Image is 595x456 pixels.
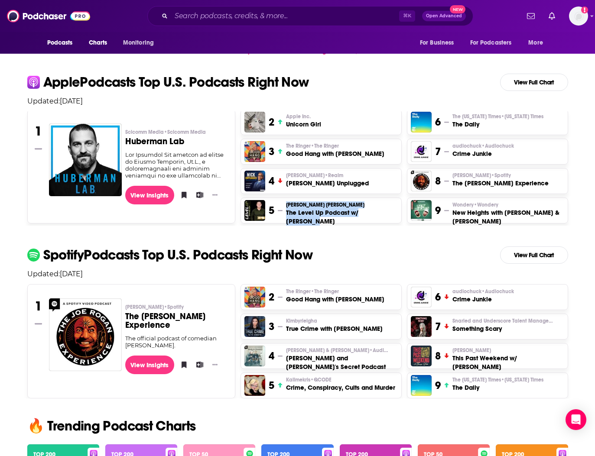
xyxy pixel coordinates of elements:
[43,248,313,262] p: Spotify Podcasts Top U.S. Podcasts Right Now
[244,287,265,307] a: Good Hang with Amy Poehler
[286,288,339,295] span: The Ringer
[452,201,564,208] p: Wondery • Wondery
[581,6,588,13] svg: Add a profile image
[566,409,586,430] div: Open Intercom Messenger
[411,171,432,191] a: The Joe Rogan Experience
[244,375,265,396] a: Crime, Conspiracy, Cults and Murder
[452,354,564,371] h3: This Past Weekend w/ [PERSON_NAME]
[452,142,514,149] p: audiochuck • Audiochuck
[41,35,84,51] button: open menu
[411,287,432,307] img: Crime Junkie
[452,201,498,208] span: Wondery
[500,246,568,264] a: View Full Chart
[522,35,554,51] button: open menu
[286,288,384,304] a: The Ringer•The RingerGood Hang with [PERSON_NAME]
[27,76,40,88] img: apple Icon
[452,120,543,129] h3: The Daily
[286,347,390,354] span: [PERSON_NAME] & [PERSON_NAME]
[523,9,538,23] a: Show notifications dropdown
[125,312,228,330] h3: The [PERSON_NAME] Experience
[501,113,543,120] span: • [US_STATE] Times
[286,172,343,179] span: [PERSON_NAME]
[286,201,397,226] a: [PERSON_NAME] [PERSON_NAME]The Level Up Podcast w/ [PERSON_NAME]
[452,376,543,392] a: The [US_STATE] Times•[US_STATE] TimesThe Daily
[325,172,343,178] span: • Realm
[244,316,265,337] img: True Crime with Kimbyr
[286,324,383,333] h3: True Crime with [PERSON_NAME]
[435,175,441,188] h3: 8
[311,288,339,294] span: • The Ringer
[465,35,524,51] button: open menu
[286,317,383,333] a: KimbyrleighaTrue Crime with [PERSON_NAME]
[481,143,514,149] span: • Audiochuck
[411,346,432,366] a: This Past Weekend w/ Theo Von
[452,149,514,158] h3: Crime Junkie
[411,112,432,133] img: The Daily
[286,347,397,354] p: Matt McCusker & Shane Gillis • Audioboom
[244,346,265,366] img: Matt and Shane's Secret Podcast
[125,304,228,335] a: [PERSON_NAME]•SpotifyThe [PERSON_NAME] Experience
[209,360,221,369] button: Show More Button
[209,191,221,199] button: Show More Button
[286,288,384,295] p: The Ringer • The Ringer
[43,75,309,89] p: Apple Podcasts Top U.S. Podcasts Right Now
[411,141,432,162] img: Crime Junkie
[286,383,395,392] h3: Crime, Conspiracy, Cults and Murder
[452,113,543,129] a: The [US_STATE] Times•[US_STATE] TimesThe Daily
[435,291,441,304] h3: 6
[411,375,432,396] a: The Daily
[49,298,122,371] a: The Joe Rogan Experience
[501,377,543,383] span: • [US_STATE] Times
[269,175,274,188] h3: 4
[286,172,369,188] a: [PERSON_NAME]•Realm[PERSON_NAME] Unplugged
[147,6,473,26] div: Search podcasts, credits, & more...
[411,200,432,221] img: New Heights with Jason & Travis Kelce
[545,9,559,23] a: Show notifications dropdown
[435,204,441,217] h3: 9
[244,112,265,133] a: Unicorn Girl
[452,376,543,383] p: The New York Times • New York Times
[452,317,556,324] span: Snarled and Underscore Talent Management
[286,201,397,208] p: Paul Alex Espinoza
[286,142,384,158] a: The Ringer•The RingerGood Hang with [PERSON_NAME]
[286,317,317,324] span: Kimbyrleigha
[27,249,40,261] img: spotify Icon
[452,172,549,179] p: Joe Rogan • Spotify
[311,143,339,149] span: • The Ringer
[481,288,514,294] span: • Audiochuck
[452,347,491,354] span: [PERSON_NAME]
[286,149,384,158] h3: Good Hang with [PERSON_NAME]
[452,142,514,158] a: audiochuck•AudiochuckCrime Junkie
[435,320,441,333] h3: 7
[125,186,174,204] a: View Insights
[269,145,274,158] h3: 3
[286,179,369,188] h3: [PERSON_NAME] Unplugged
[269,320,274,333] h3: 3
[20,270,575,278] p: Updated: [DATE]
[491,172,511,178] span: • Spotify
[452,288,514,304] a: audiochuck•AudiochuckCrime Junkie
[269,291,274,304] h3: 2
[193,358,202,371] button: Add to List
[171,9,399,23] input: Search podcasts, credits, & more...
[411,316,432,337] img: Something Scary
[452,142,514,149] span: audiochuck
[178,358,186,371] button: Bookmark Podcast
[125,335,228,349] div: The official podcast of comedian [PERSON_NAME].
[452,317,556,324] p: Snarled and Underscore Talent Management • Studio 71
[452,172,549,188] a: [PERSON_NAME]•SpotifyThe [PERSON_NAME] Experience
[49,123,122,196] a: Huberman Lab
[452,208,564,226] h3: New Heights with [PERSON_NAME] & [PERSON_NAME]
[244,171,265,191] a: Mick Unplugged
